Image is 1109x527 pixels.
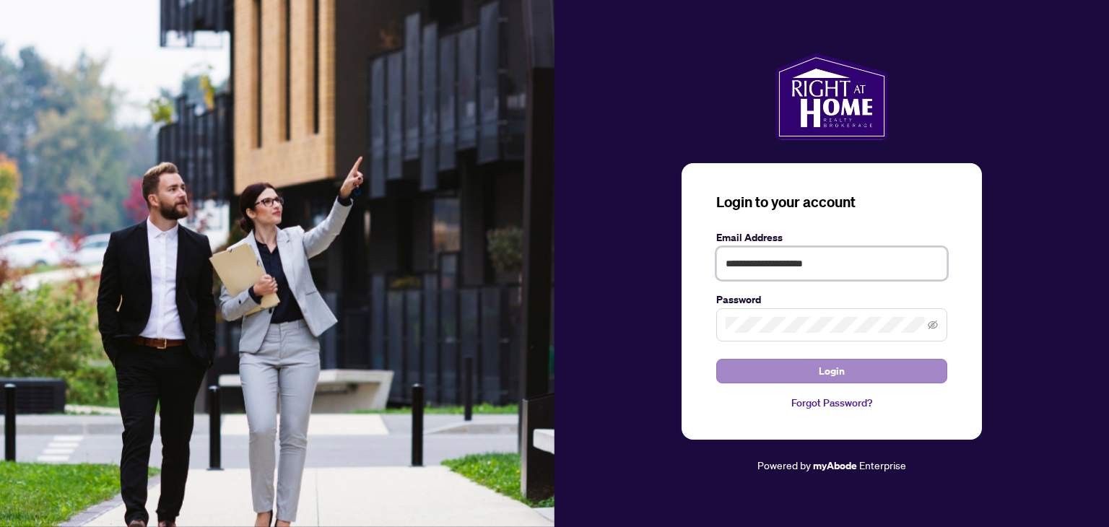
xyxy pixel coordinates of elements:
[813,458,857,474] a: myAbode
[859,458,906,471] span: Enterprise
[716,359,947,383] button: Login
[819,360,845,383] span: Login
[716,292,947,308] label: Password
[716,395,947,411] a: Forgot Password?
[928,320,938,330] span: eye-invisible
[757,458,811,471] span: Powered by
[775,53,887,140] img: ma-logo
[716,192,947,212] h3: Login to your account
[716,230,947,245] label: Email Address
